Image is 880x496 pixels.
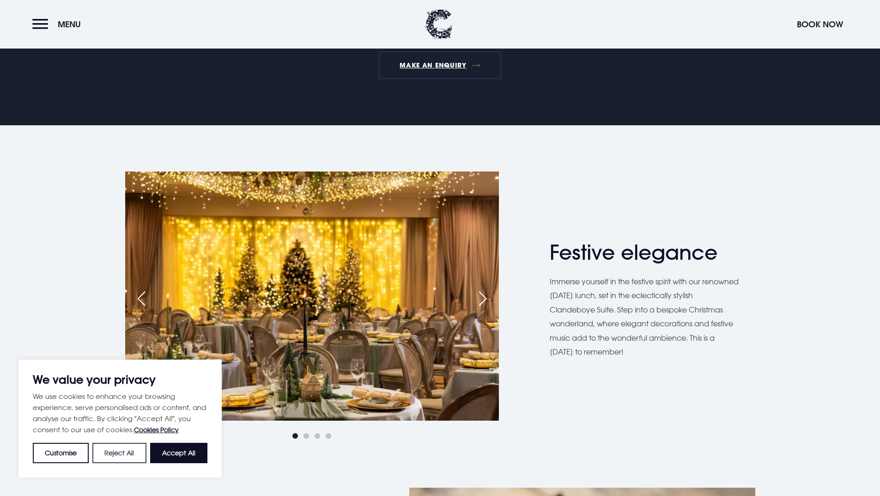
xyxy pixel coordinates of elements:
button: Accept All [150,443,207,463]
p: We use cookies to enhance your browsing experience, serve personalised ads or content, and analys... [33,391,207,435]
span: Go to slide 2 [303,433,309,439]
button: Menu [32,14,85,34]
span: Go to slide 1 [292,433,298,439]
p: Immerse yourself in the festive spirit with our renowned [DATE] lunch, set in the eclectically st... [550,275,739,359]
div: Previous slide [130,288,153,309]
h2: Festive elegance [550,240,730,265]
div: Next slide [471,288,494,309]
img: Christmas Day Dinner Northern Ireland [125,171,499,421]
span: Go to slide 3 [315,433,320,439]
div: We value your privacy [18,360,222,478]
a: MAKE AN ENQUIRY [379,51,501,79]
p: We value your privacy [33,374,207,385]
img: Christmas Day Dinner Northern Ireland [499,171,873,421]
button: Customise [33,443,89,463]
a: Cookies Policy [134,426,179,434]
button: Book Now [792,14,848,34]
img: Clandeboye Lodge [425,9,453,39]
span: Go to slide 4 [326,433,331,439]
button: Reject All [92,443,146,463]
span: Menu [58,19,81,30]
